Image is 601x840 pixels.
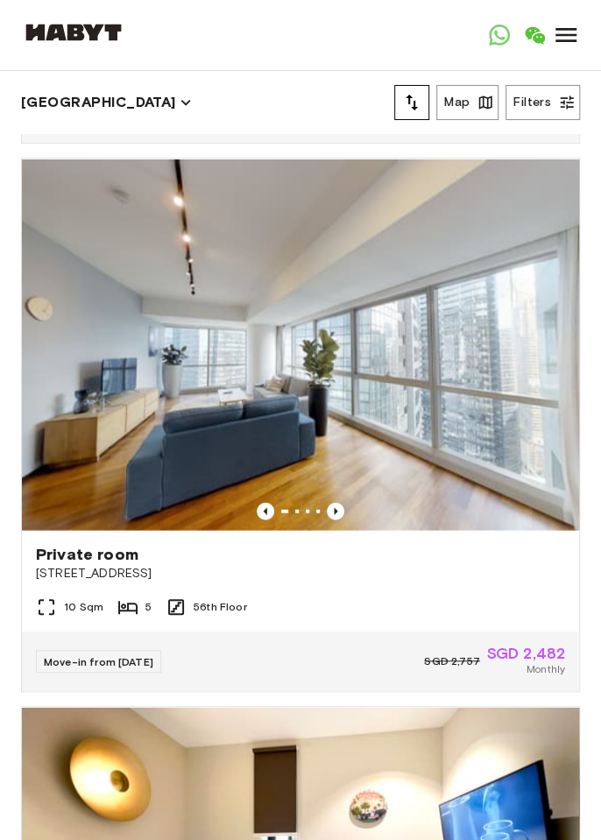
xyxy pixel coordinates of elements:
[145,599,152,615] span: 5
[44,655,153,668] span: Move-in from [DATE]
[506,85,580,120] button: Filters
[487,646,565,661] span: SGD 2,482
[424,653,479,669] span: SGD 2,757
[22,159,579,530] img: Marketing picture of unit SG-01-072-003-04
[64,599,103,615] span: 10 Sqm
[194,599,247,615] span: 56th Floor
[36,544,138,565] span: Private room
[36,565,565,582] span: [STREET_ADDRESS]
[21,158,580,692] a: Marketing picture of unit SG-01-072-003-04Previous imagePrevious imagePrivate room[STREET_ADDRESS...
[527,661,565,677] span: Monthly
[436,85,498,120] button: Map
[327,502,344,519] button: Previous image
[21,24,126,41] img: Habyt
[21,90,192,115] button: [GEOGRAPHIC_DATA]
[257,502,274,519] button: Previous image
[394,85,429,120] button: tune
